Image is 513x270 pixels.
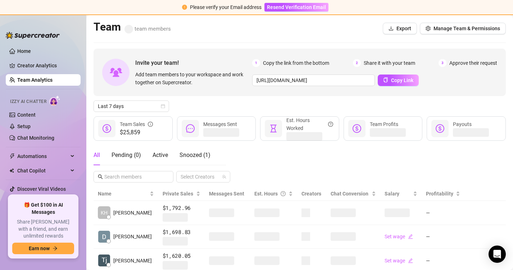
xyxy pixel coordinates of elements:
[98,255,110,266] img: Tj Espiritu
[426,191,453,197] span: Profitability
[489,246,506,263] div: Open Intercom Messenger
[17,123,31,129] a: Setup
[29,246,50,251] span: Earn now
[269,124,278,133] span: hourglass
[124,26,171,32] span: team members
[297,187,327,201] th: Creators
[17,77,53,83] a: Team Analytics
[190,3,262,11] div: Please verify your Email address
[163,228,200,237] span: $1,698.83
[391,77,413,83] span: Copy Link
[104,173,163,181] input: Search members
[209,191,244,197] span: Messages Sent
[254,190,287,198] div: Est. Hours
[364,59,415,67] span: Share it with your team
[17,60,75,71] a: Creator Analytics
[94,151,100,159] div: All
[135,71,249,86] span: Add team members to your workspace and work together on Supercreator.
[98,190,148,198] span: Name
[385,191,399,197] span: Salary
[433,26,500,31] span: Manage Team & Permissions
[94,20,171,34] h2: Team
[17,186,66,192] a: Discover Viral Videos
[422,225,465,249] td: —
[264,3,328,12] button: Resend Verification Email
[9,168,14,173] img: Chat Copilot
[112,151,141,159] div: Pending ( 0 )
[113,209,152,217] span: [PERSON_NAME]
[422,201,465,225] td: —
[408,258,413,263] span: edit
[353,59,361,67] span: 2
[449,59,497,67] span: Approve their request
[439,59,446,67] span: 3
[10,98,46,105] span: Izzy AI Chatter
[49,95,60,106] img: AI Chatter
[135,58,252,67] span: Invite your team!
[163,204,200,212] span: $1,792.96
[103,124,111,133] span: dollar-circle
[17,48,31,54] a: Home
[263,59,329,67] span: Copy the link from the bottom
[389,26,394,31] span: download
[161,104,165,108] span: calendar
[17,112,36,118] a: Content
[267,4,326,10] span: Resend Verification Email
[120,128,153,137] span: $25,859
[408,234,413,239] span: edit
[9,153,15,159] span: thunderbolt
[6,32,60,39] img: logo-BBDzfeDw.svg
[186,124,195,133] span: message
[286,116,333,132] div: Est. Hours Worked
[12,243,74,254] button: Earn nowarrow-right
[153,152,168,158] span: Active
[113,257,152,265] span: [PERSON_NAME]
[148,120,153,128] span: info-circle
[17,150,68,162] span: Automations
[281,190,286,198] span: question-circle
[203,121,237,127] span: Messages Sent
[436,124,444,133] span: dollar-circle
[113,233,152,240] span: [PERSON_NAME]
[426,26,431,31] span: setting
[182,5,187,10] span: exclamation-circle
[98,101,165,112] span: Last 7 days
[252,59,260,67] span: 1
[353,124,361,133] span: dollar-circle
[17,135,54,141] a: Chat Monitoring
[12,202,74,216] span: 🎁 Get $100 in AI Messages
[12,219,74,240] span: Share [PERSON_NAME] with a friend, and earn unlimited rewards
[378,75,419,86] button: Copy Link
[328,116,333,132] span: question-circle
[98,174,103,179] span: search
[120,120,153,128] div: Team Sales
[222,175,226,179] span: team
[331,191,368,197] span: Chat Conversion
[17,165,68,176] span: Chat Copilot
[396,26,411,31] span: Export
[163,191,193,197] span: Private Sales
[98,231,110,243] img: Dale Jacolba
[101,209,108,217] span: KH
[53,246,58,251] span: arrow-right
[163,252,200,260] span: $1,620.05
[453,121,472,127] span: Payouts
[94,187,158,201] th: Name
[383,77,388,82] span: copy
[383,23,417,34] button: Export
[180,152,210,158] span: Snoozed ( 1 )
[420,23,506,34] button: Manage Team & Permissions
[385,234,413,239] a: Set wageedit
[370,121,398,127] span: Team Profits
[385,258,413,264] a: Set wageedit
